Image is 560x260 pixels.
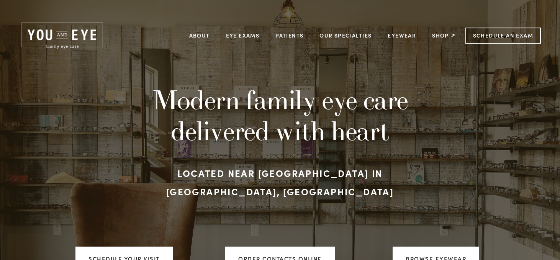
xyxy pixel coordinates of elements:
a: Our Specialties [319,32,372,39]
a: About [189,29,210,41]
img: Rochester, MN | You and Eye | Family Eye Care [19,21,105,50]
a: Shop ↗ [432,29,455,41]
h1: Modern family eye care delivered with heart [122,84,439,146]
a: Eyewear [388,29,416,41]
a: Eye Exams [226,29,260,41]
a: Patients [275,29,303,41]
a: Schedule an Exam [465,28,541,44]
strong: Located near [GEOGRAPHIC_DATA] in [GEOGRAPHIC_DATA], [GEOGRAPHIC_DATA] [166,167,394,198]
